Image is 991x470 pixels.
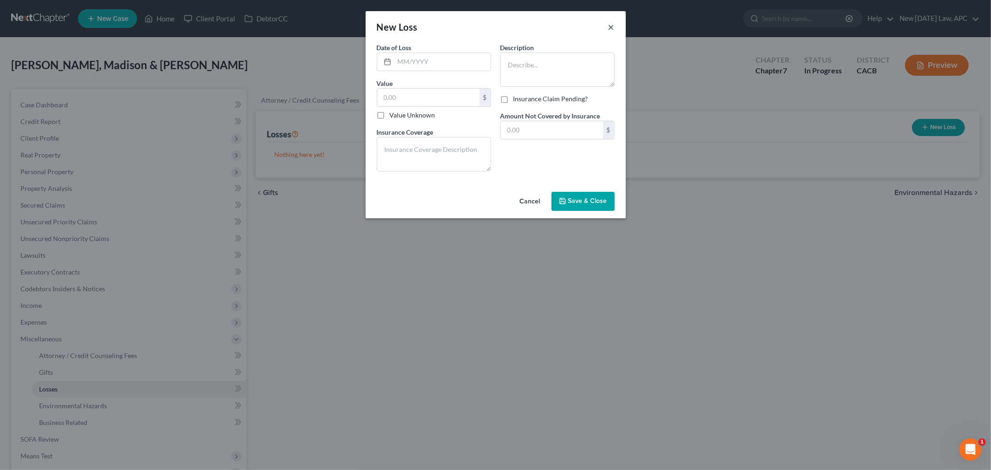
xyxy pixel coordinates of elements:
[959,438,982,461] iframe: Intercom live chat
[377,89,479,106] input: 0.00
[479,89,491,106] div: $
[500,44,534,52] span: Description
[501,121,603,139] input: 0.00
[978,438,986,446] span: 1
[394,53,491,71] input: MM/YYYY
[399,21,418,33] span: Loss
[377,128,433,136] span: Insurance Coverage
[551,192,615,211] button: Save & Close
[500,111,600,121] label: Amount Not Covered by Insurance
[512,193,548,211] button: Cancel
[377,21,397,33] span: New
[568,197,607,205] span: Save & Close
[608,21,615,33] button: ×
[377,44,412,52] span: Date of Loss
[603,121,614,139] div: $
[390,111,435,120] label: Value Unknown
[513,94,588,104] label: Insurance Claim Pending?
[377,78,393,88] label: Value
